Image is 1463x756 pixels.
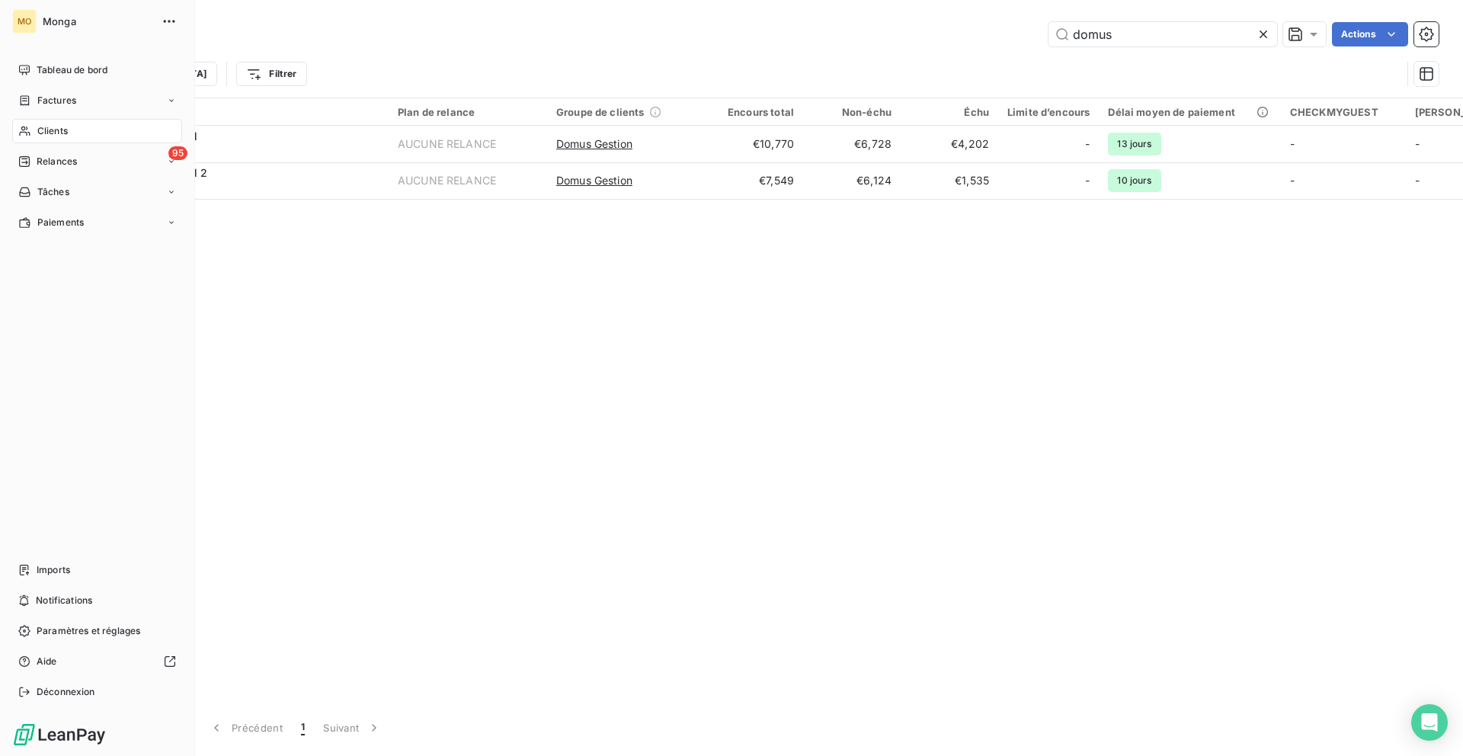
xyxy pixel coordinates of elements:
div: CHECKMYGUEST [1290,106,1397,118]
span: 58248207 [105,181,379,196]
span: Clients [37,124,68,138]
td: €7,549 [706,162,803,199]
span: Déconnexion [37,685,95,699]
td: €6,124 [803,162,901,199]
span: Relances [37,155,77,168]
span: Factures [37,94,76,107]
img: Logo LeanPay [12,722,107,747]
span: 95 [168,146,187,160]
td: €1,535 [901,162,998,199]
button: Suivant [314,712,391,744]
a: Paramètres et réglages [12,619,182,643]
span: Tableau de bord [37,63,107,77]
div: AUCUNE RELANCE [398,136,496,152]
a: Clients [12,119,182,143]
input: Rechercher [1048,22,1277,46]
span: Paramètres et réglages [37,624,140,638]
span: - [1085,173,1090,188]
span: Tâches [37,185,69,199]
span: Groupe de clients [556,106,645,118]
span: Imports [37,563,70,577]
span: 10 jours [1108,169,1160,192]
a: Tâches [12,180,182,204]
button: Précédent [200,712,292,744]
button: Filtrer [236,62,306,86]
span: Domus Gestion [556,173,632,188]
a: Aide [12,649,182,674]
div: AUCUNE RELANCE [398,173,496,188]
div: Encours total [715,106,794,118]
td: €4,202 [901,126,998,162]
a: 95Relances [12,149,182,174]
span: - [1085,136,1090,152]
span: Paiements [37,216,84,229]
span: Notifications [36,594,92,607]
span: Aide [37,655,57,668]
button: Actions [1332,22,1408,46]
div: Non-échu [812,106,892,118]
span: - [1290,137,1295,150]
span: Domus Gestion [556,136,632,152]
span: 58248184 [105,144,379,159]
div: Open Intercom Messenger [1411,704,1448,741]
div: Plan de relance [398,106,538,118]
span: - [1415,174,1420,187]
span: - [1415,137,1420,150]
td: €6,728 [803,126,901,162]
div: Échu [910,106,989,118]
div: Délai moyen de paiement [1108,106,1271,118]
button: 1 [292,712,314,744]
span: - [1290,174,1295,187]
span: 13 jours [1108,133,1160,155]
div: MO [12,9,37,34]
a: Paiements [12,210,182,235]
a: Imports [12,558,182,582]
a: Factures [12,88,182,113]
div: Limite d’encours [1007,106,1090,118]
td: €10,770 [706,126,803,162]
span: 1 [301,720,305,735]
span: Monga [43,15,152,27]
a: Tableau de bord [12,58,182,82]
